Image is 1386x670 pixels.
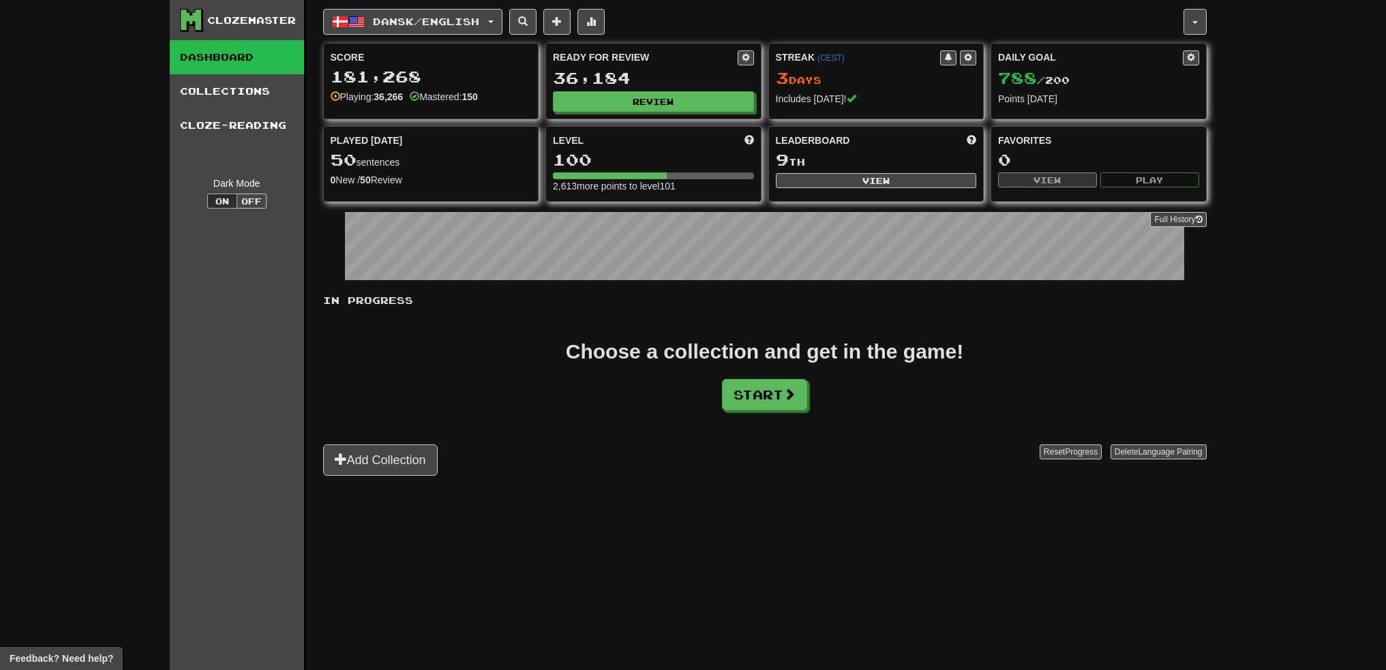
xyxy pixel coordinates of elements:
p: In Progress [323,294,1207,307]
button: View [776,173,977,188]
span: 788 [998,68,1037,87]
div: Clozemaster [207,14,296,27]
button: Start [722,379,807,410]
div: Choose a collection and get in the game! [566,341,963,362]
div: New / Review [331,173,532,187]
strong: 150 [462,91,477,102]
div: Includes [DATE]! [776,92,977,106]
div: 2,613 more points to level 101 [553,179,754,193]
button: ResetProgress [1040,444,1102,459]
div: Day s [776,70,977,87]
span: Dansk / English [373,16,479,27]
div: 100 [553,151,754,168]
a: Cloze-Reading [170,108,304,142]
div: Score [331,50,532,64]
a: (CEST) [817,53,845,63]
span: 50 [331,150,357,169]
a: Collections [170,74,304,108]
div: Mastered: [410,90,478,104]
div: Ready for Review [553,50,738,64]
span: Language Pairing [1138,447,1202,457]
span: This week in points, UTC [967,134,976,147]
button: Review [553,91,754,112]
button: More stats [577,9,605,35]
span: Level [553,134,584,147]
button: Play [1100,172,1199,187]
strong: 36,266 [374,91,403,102]
div: 181,268 [331,68,532,85]
div: Daily Goal [998,50,1183,65]
button: On [207,194,237,209]
span: / 200 [998,74,1070,86]
div: 0 [998,151,1199,168]
div: Favorites [998,134,1199,147]
span: 9 [776,150,789,169]
span: Open feedback widget [10,652,113,665]
div: Points [DATE] [998,92,1199,106]
button: Add Collection [323,444,438,476]
button: Dansk/English [323,9,502,35]
div: th [776,151,977,169]
button: Add sentence to collection [543,9,571,35]
div: Streak [776,50,941,64]
span: 3 [776,68,789,87]
div: sentences [331,151,532,169]
button: DeleteLanguage Pairing [1111,444,1207,459]
button: View [998,172,1097,187]
strong: 50 [360,174,371,185]
button: Search sentences [509,9,537,35]
div: Dark Mode [180,177,294,190]
span: Played [DATE] [331,134,403,147]
div: Playing: [331,90,404,104]
div: 36,184 [553,70,754,87]
span: Progress [1065,447,1098,457]
span: Score more points to level up [744,134,754,147]
strong: 0 [331,174,336,185]
a: Dashboard [170,40,304,74]
span: Leaderboard [776,134,850,147]
button: Off [237,194,267,209]
a: Full History [1150,212,1206,227]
